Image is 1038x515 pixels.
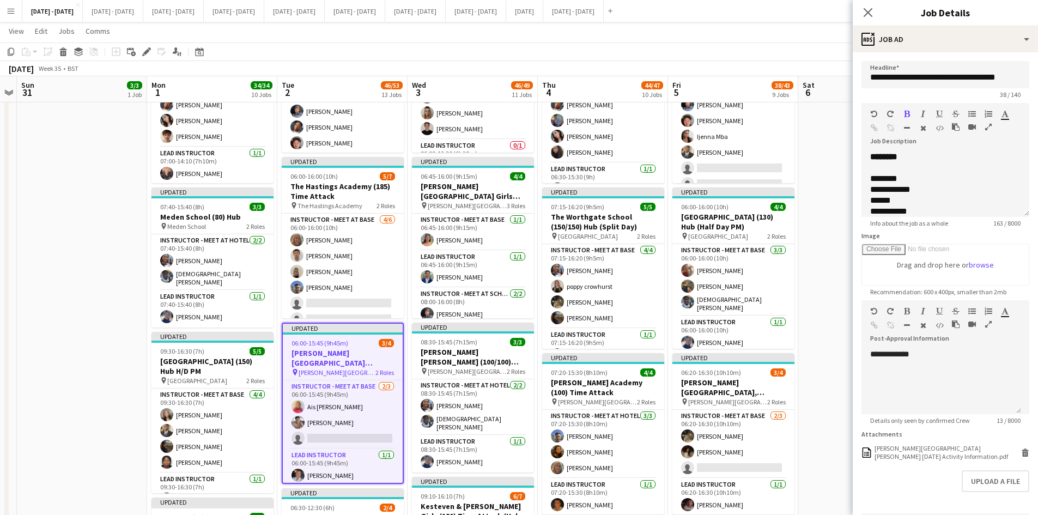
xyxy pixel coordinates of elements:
[952,307,960,316] button: Strikethrough
[542,378,664,397] h3: [PERSON_NAME] Academy (100) Time Attack
[985,307,992,316] button: Ordered List
[412,323,534,472] div: Updated08:30-15:45 (7h15m)3/3[PERSON_NAME] [PERSON_NAME] (100/100) Hub (Split Day) [PERSON_NAME][...
[936,124,943,132] button: HTML Code
[282,488,404,497] div: Updated
[58,26,75,36] span: Jobs
[128,90,142,99] div: 1 Job
[4,24,28,38] a: View
[542,187,664,196] div: Updated
[672,22,794,183] app-job-card: Updated06:00-15:45 (9h45m)5/7Lowestoft 6th Form College (220) Hub Lowestoft 6th Form College2 Rol...
[542,163,664,200] app-card-role: Lead Instructor1/106:30-15:30 (9h)
[558,232,618,240] span: [GEOGRAPHIC_DATA]
[801,86,815,99] span: 6
[511,81,533,89] span: 46/49
[282,80,294,90] span: Tue
[127,81,142,89] span: 3/3
[380,172,395,180] span: 5/7
[672,244,794,316] app-card-role: Instructor - Meet at Base3/306:00-16:00 (10h)[PERSON_NAME][PERSON_NAME][DEMOGRAPHIC_DATA][PERSON_...
[640,203,655,211] span: 5/5
[151,234,274,290] app-card-role: Instructor - Meet at Hotel2/207:40-15:40 (8h)[PERSON_NAME][DEMOGRAPHIC_DATA][PERSON_NAME]
[507,367,525,375] span: 2 Roles
[543,1,604,22] button: [DATE] - [DATE]
[968,110,976,118] button: Unordered List
[151,187,274,328] app-job-card: Updated07:40-15:40 (8h)3/3Meden School (80) Hub Meden School2 RolesInstructor - Meet at Hotel2/20...
[250,203,265,211] span: 3/3
[167,222,206,231] span: Meden School
[412,157,534,166] div: Updated
[151,473,274,510] app-card-role: Lead Instructor1/109:30-16:30 (7h)
[280,86,294,99] span: 2
[250,347,265,355] span: 5/5
[542,353,664,514] div: Updated07:20-15:30 (8h10m)4/4[PERSON_NAME] Academy (100) Time Attack [PERSON_NAME][GEOGRAPHIC_DAT...
[968,123,976,131] button: Insert video
[541,86,556,99] span: 4
[151,147,274,184] app-card-role: Lead Instructor1/107:00-14:10 (7h10m)[PERSON_NAME]
[412,80,426,90] span: Wed
[672,353,794,514] app-job-card: Updated06:20-16:30 (10h10m)3/4[PERSON_NAME][GEOGRAPHIC_DATA], [PERSON_NAME] (126/94) Hub (Split D...
[35,26,47,36] span: Edit
[507,202,525,210] span: 3 Roles
[767,398,786,406] span: 2 Roles
[151,332,274,341] div: Updated
[952,110,960,118] button: Strikethrough
[412,157,534,318] app-job-card: Updated06:45-16:00 (9h15m)4/4[PERSON_NAME][GEOGRAPHIC_DATA] Girls (120/120) Hub (Split Day) [PERS...
[412,214,534,251] app-card-role: Instructor - Meet at Base1/106:45-16:00 (9h15m)[PERSON_NAME]
[151,290,274,328] app-card-role: Lead Instructor1/107:40-15:40 (8h)[PERSON_NAME]
[672,316,794,353] app-card-role: Lead Instructor1/106:00-16:00 (10h)[PERSON_NAME]
[246,222,265,231] span: 2 Roles
[672,187,794,196] div: Updated
[151,389,274,473] app-card-role: Instructor - Meet at Base4/409:30-16:30 (7h)[PERSON_NAME][PERSON_NAME][PERSON_NAME][PERSON_NAME]
[282,157,404,318] app-job-card: Updated06:00-16:00 (10h)5/7The Hastings Academy (185) Time Attack The Hastings Academy2 RolesInst...
[421,492,465,500] span: 09:10-16:10 (7h)
[167,377,227,385] span: [GEOGRAPHIC_DATA]
[325,1,385,22] button: [DATE] - [DATE]
[151,187,274,196] div: Updated
[412,288,534,341] app-card-role: Instructor - Meet at School2/208:00-16:00 (8h)[PERSON_NAME]
[542,22,664,183] div: Updated06:30-15:30 (9h)5/5Chislehurst and [GEOGRAPHIC_DATA] (130/130) Hub (split day) Chislehurst...
[282,157,404,166] div: Updated
[410,86,426,99] span: 3
[510,172,525,180] span: 4/4
[688,398,767,406] span: [PERSON_NAME][GEOGRAPHIC_DATA], Witley
[151,356,274,376] h3: [GEOGRAPHIC_DATA] (150) Hub H/D PM
[985,219,1029,227] span: 163 / 8000
[290,172,338,180] span: 06:00-16:00 (10h)
[542,329,664,366] app-card-role: Lead Instructor1/107:15-16:20 (9h5m)
[688,232,748,240] span: [GEOGRAPHIC_DATA]
[870,307,878,316] button: Undo
[428,367,507,375] span: [PERSON_NAME][GEOGRAPHIC_DATA]
[772,90,793,99] div: 9 Jobs
[853,26,1038,52] div: Job Ad
[86,26,110,36] span: Comms
[151,498,274,506] div: Updated
[246,377,265,385] span: 2 Roles
[542,353,664,362] div: Updated
[903,307,910,316] button: Bold
[985,123,992,131] button: Fullscreen
[672,80,681,90] span: Fri
[542,187,664,349] app-job-card: Updated07:15-16:20 (9h5m)5/5The Worthgate School (150/150) Hub (Split Day) [GEOGRAPHIC_DATA]2 Rol...
[446,1,506,22] button: [DATE] - [DATE]
[83,1,143,22] button: [DATE] - [DATE]
[672,410,794,478] app-card-role: Instructor - Meet at Base2/306:20-16:30 (10h10m)[PERSON_NAME][PERSON_NAME]
[903,124,910,132] button: Horizontal Line
[150,86,166,99] span: 1
[380,504,395,512] span: 2/4
[968,320,976,329] button: Insert video
[681,368,741,377] span: 06:20-16:30 (10h10m)
[151,78,274,147] app-card-role: Instructor - Meet at Base3/307:00-14:10 (7h10m)[PERSON_NAME][PERSON_NAME][PERSON_NAME]
[542,244,664,329] app-card-role: Instructor - Meet at Base4/407:15-16:20 (9h5m)[PERSON_NAME]poppy crowhurst[PERSON_NAME][PERSON_NAME]
[510,492,525,500] span: 6/7
[672,187,794,349] div: Updated06:00-16:00 (10h)4/4[GEOGRAPHIC_DATA] (130) Hub (Half Day PM) [GEOGRAPHIC_DATA]2 RolesInst...
[160,203,204,211] span: 07:40-15:40 (8h)
[412,435,534,472] app-card-role: Lead Instructor1/108:30-15:45 (7h15m)[PERSON_NAME]
[143,1,204,22] button: [DATE] - [DATE]
[641,81,663,89] span: 44/47
[803,80,815,90] span: Sat
[251,90,272,99] div: 10 Jobs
